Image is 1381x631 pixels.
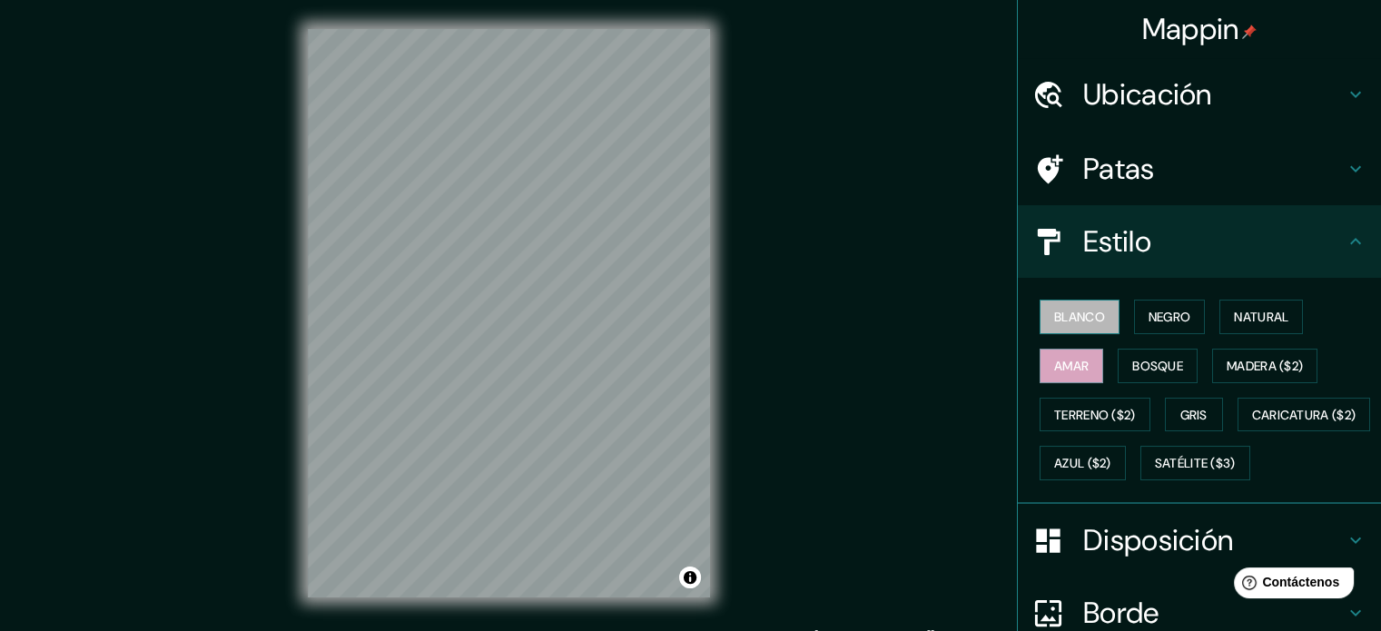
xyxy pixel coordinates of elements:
[1083,222,1151,261] font: Estilo
[1018,504,1381,577] div: Disposición
[1054,456,1111,472] font: Azul ($2)
[1018,205,1381,278] div: Estilo
[1118,349,1198,383] button: Bosque
[1242,25,1257,39] img: pin-icon.png
[1165,398,1223,432] button: Gris
[1155,456,1236,472] font: Satélite ($3)
[679,567,701,588] button: Activar o desactivar atribución
[1212,349,1317,383] button: Madera ($2)
[1180,407,1208,423] font: Gris
[1083,75,1212,113] font: Ubicación
[1040,349,1103,383] button: Amar
[1132,358,1183,374] font: Bosque
[1219,560,1361,611] iframe: Lanzador de widgets de ayuda
[1140,446,1250,480] button: Satélite ($3)
[1142,10,1239,48] font: Mappin
[1238,398,1371,432] button: Caricatura ($2)
[1083,150,1155,188] font: Patas
[1054,309,1105,325] font: Blanco
[1219,300,1303,334] button: Natural
[308,29,710,597] canvas: Mapa
[1018,58,1381,131] div: Ubicación
[1134,300,1206,334] button: Negro
[1234,309,1288,325] font: Natural
[1040,300,1120,334] button: Blanco
[1040,398,1150,432] button: Terreno ($2)
[1227,358,1303,374] font: Madera ($2)
[1252,407,1356,423] font: Caricatura ($2)
[1040,446,1126,480] button: Azul ($2)
[1018,133,1381,205] div: Patas
[1054,407,1136,423] font: Terreno ($2)
[1149,309,1191,325] font: Negro
[1054,358,1089,374] font: Amar
[1083,521,1233,559] font: Disposición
